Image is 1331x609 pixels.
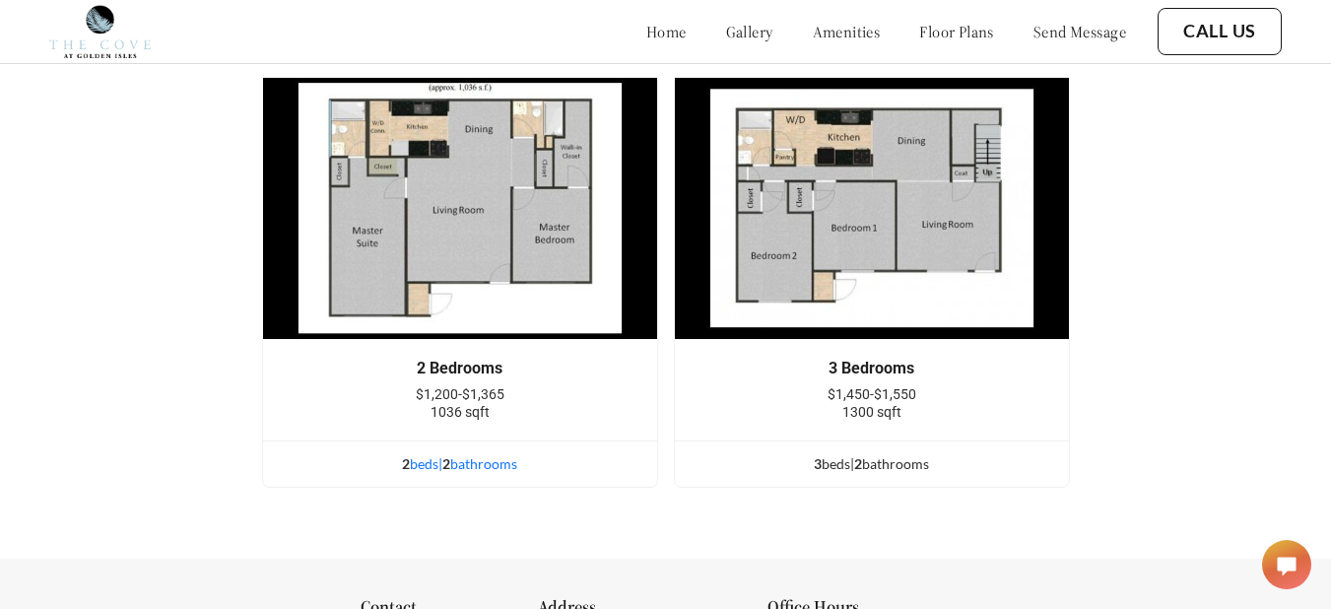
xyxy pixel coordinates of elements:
a: send message [1033,22,1126,41]
span: 2 [442,455,450,472]
div: 3 Bedrooms [704,360,1039,377]
span: 2 [854,455,862,472]
span: 1036 sqft [431,404,490,420]
img: example [262,77,658,340]
a: Call Us [1183,21,1256,42]
a: floor plans [919,22,994,41]
span: 3 [814,455,822,472]
div: 2 Bedrooms [293,360,628,377]
a: home [646,22,687,41]
span: 1300 sqft [842,404,901,420]
div: bed s | bathroom s [675,453,1069,475]
a: gallery [726,22,773,41]
img: cove_at_golden_isles_logo.png [49,5,151,58]
span: $1,450-$1,550 [828,386,916,402]
a: amenities [813,22,881,41]
button: Call Us [1158,8,1282,55]
span: $1,200-$1,365 [416,386,504,402]
span: 2 [402,455,410,472]
div: bed s | bathroom s [263,453,657,475]
img: example [674,77,1070,340]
